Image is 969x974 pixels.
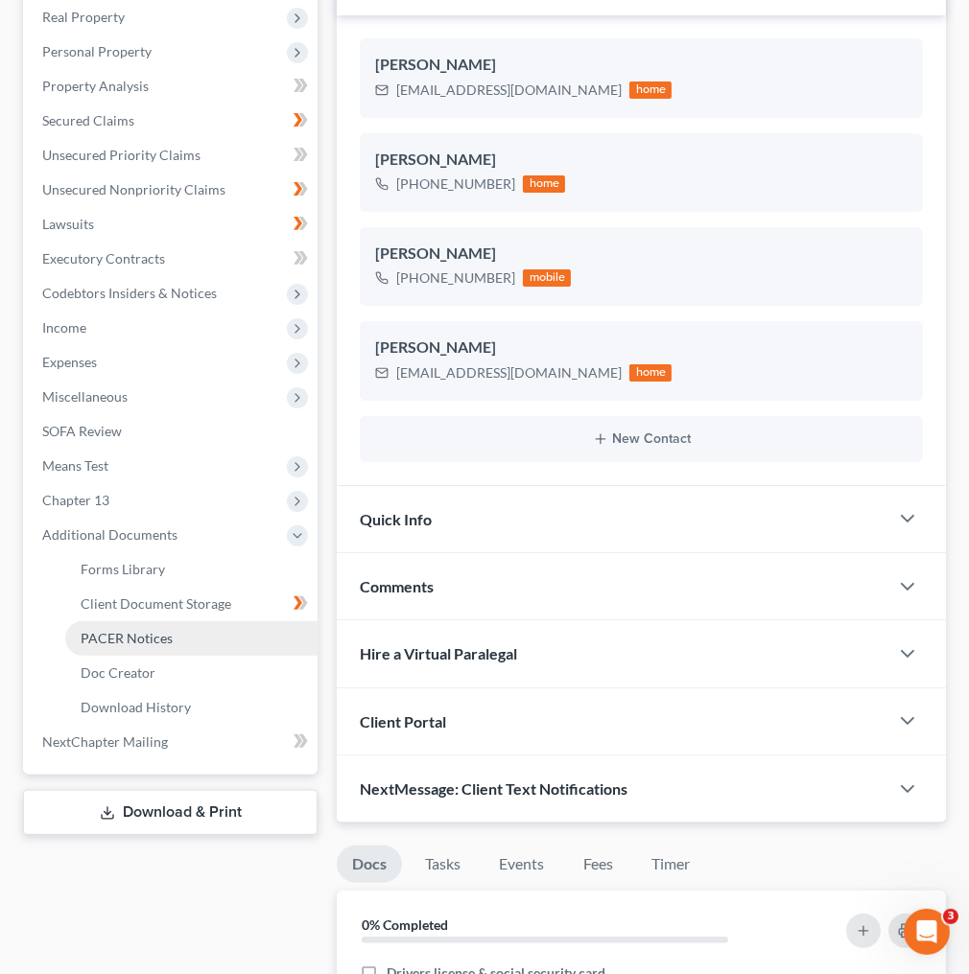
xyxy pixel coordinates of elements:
[65,587,318,621] a: Client Document Storage
[27,242,318,276] a: Executory Contracts
[943,909,958,924] span: 3
[629,364,672,382] div: home
[375,431,908,447] button: New Contact
[375,149,908,172] div: [PERSON_NAME]
[360,510,432,528] span: Quick Info
[42,526,177,543] span: Additional Documents
[523,269,571,287] div: mobile
[42,388,128,405] span: Miscellaneous
[65,690,318,725] a: Download History
[27,138,318,173] a: Unsecured Priority Claims
[360,644,517,662] span: Hire a Virtual Paralegal
[81,664,155,681] span: Doc Creator
[27,104,318,138] a: Secured Claims
[42,216,94,232] span: Lawsuits
[42,78,149,94] span: Property Analysis
[360,779,627,798] span: NextMessage: Client Text Notifications
[904,909,950,955] iframe: Intercom live chat
[42,9,125,25] span: Real Property
[42,733,168,750] span: NextChapter Mailing
[362,916,448,933] strong: 0% Completed
[27,207,318,242] a: Lawsuits
[42,354,97,370] span: Expenses
[360,712,446,730] span: Client Portal
[375,54,908,77] div: [PERSON_NAME]
[42,181,225,197] span: Unsecured Nonpriority Claims
[42,43,152,59] span: Personal Property
[375,243,908,266] div: [PERSON_NAME]
[523,175,565,193] div: home
[27,173,318,207] a: Unsecured Nonpriority Claims
[23,790,318,835] a: Download & Print
[42,319,86,336] span: Income
[42,492,109,508] span: Chapter 13
[42,250,165,267] span: Executory Contracts
[396,268,515,288] div: [PHONE_NUMBER]
[629,81,672,99] div: home
[375,336,908,359] div: [PERSON_NAME]
[27,725,318,759] a: NextChapter Mailing
[42,112,134,128] span: Secured Claims
[42,285,217,301] span: Codebtors Insiders & Notices
[337,846,402,883] a: Docs
[396,174,515,194] div: [PHONE_NUMBER]
[65,552,318,587] a: Forms Library
[636,846,705,883] a: Timer
[81,595,231,612] span: Client Document Storage
[42,457,108,474] span: Means Test
[484,846,559,883] a: Events
[42,423,122,439] span: SOFA Review
[42,147,201,163] span: Unsecured Priority Claims
[27,69,318,104] a: Property Analysis
[360,577,434,595] span: Comments
[396,81,622,100] div: [EMAIL_ADDRESS][DOMAIN_NAME]
[65,621,318,656] a: PACER Notices
[567,846,628,883] a: Fees
[81,630,173,646] span: PACER Notices
[65,656,318,690] a: Doc Creator
[81,561,165,577] span: Forms Library
[410,846,476,883] a: Tasks
[81,699,191,715] span: Download History
[396,363,622,383] div: [EMAIL_ADDRESS][DOMAIN_NAME]
[27,414,318,449] a: SOFA Review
